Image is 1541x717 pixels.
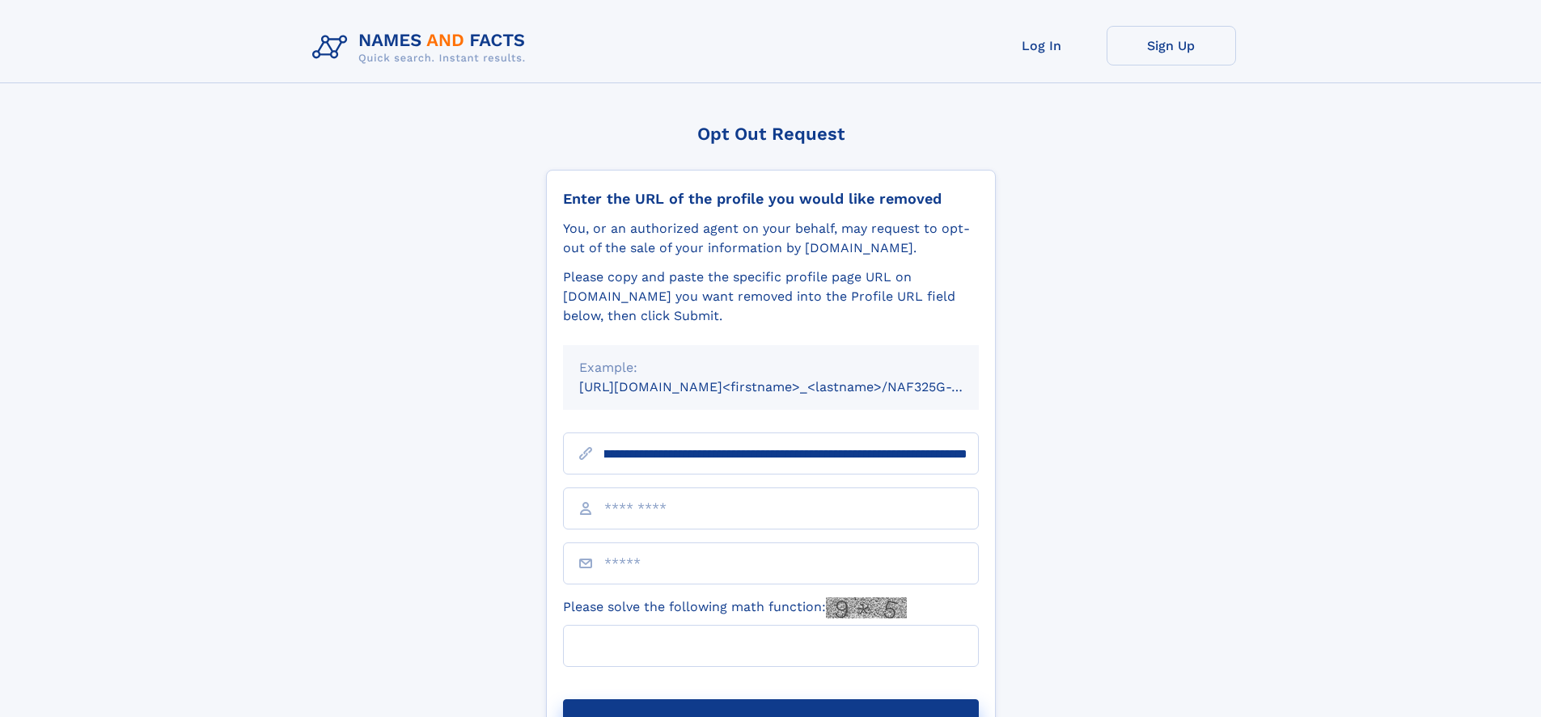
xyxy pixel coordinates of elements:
[579,358,963,377] div: Example:
[579,379,1010,394] small: [URL][DOMAIN_NAME]<firstname>_<lastname>/NAF325G-xxxxxxxx
[977,26,1107,65] a: Log In
[306,26,539,70] img: Logo Names and Facts
[563,219,979,258] div: You, or an authorized agent on your behalf, may request to opt-out of the sale of your informatio...
[1107,26,1236,65] a: Sign Up
[546,124,996,144] div: Opt Out Request
[563,597,907,618] label: Please solve the following math function:
[563,268,979,326] div: Please copy and paste the specific profile page URL on [DOMAIN_NAME] you want removed into the Pr...
[563,190,979,208] div: Enter the URL of the profile you would like removed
